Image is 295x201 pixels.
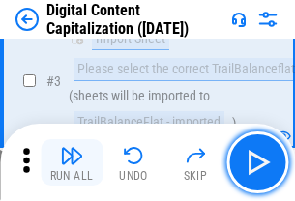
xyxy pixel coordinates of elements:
[15,8,39,31] img: Back
[184,170,208,182] div: Skip
[74,111,224,134] div: TrailBalanceFlat - imported
[122,144,145,167] img: Undo
[60,144,83,167] img: Run All
[41,139,103,186] button: Run All
[242,147,273,178] img: Main button
[46,73,61,89] span: # 3
[184,144,207,167] img: Skip
[92,27,169,50] div: Import Sheet
[46,1,223,38] div: Digital Content Capitalization ([DATE])
[119,170,148,182] div: Undo
[50,170,94,182] div: Run All
[231,12,247,27] img: Support
[103,139,164,186] button: Undo
[256,8,280,31] img: Settings menu
[164,139,226,186] button: Skip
